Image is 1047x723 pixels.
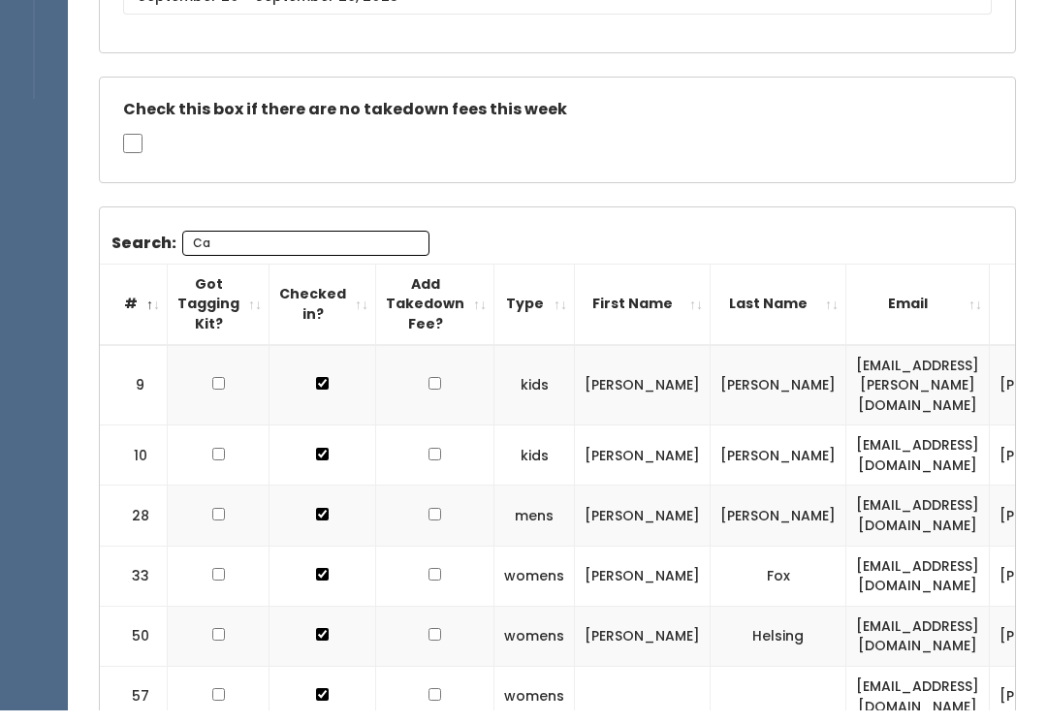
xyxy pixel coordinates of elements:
[494,498,575,558] td: mens
[575,438,711,498] td: [PERSON_NAME]
[100,498,168,558] td: 28
[711,276,846,357] th: Last Name: activate to sort column ascending
[494,558,575,618] td: womens
[711,558,846,618] td: Fox
[846,498,990,558] td: [EMAIL_ADDRESS][DOMAIN_NAME]
[123,113,992,131] h5: Check this box if there are no takedown fees this week
[100,438,168,498] td: 10
[270,276,376,357] th: Checked in?: activate to sort column ascending
[376,276,494,357] th: Add Takedown Fee?: activate to sort column ascending
[168,276,270,357] th: Got Tagging Kit?: activate to sort column ascending
[711,498,846,558] td: [PERSON_NAME]
[575,358,711,438] td: [PERSON_NAME]
[100,558,168,618] td: 33
[846,438,990,498] td: [EMAIL_ADDRESS][DOMAIN_NAME]
[846,276,990,357] th: Email: activate to sort column ascending
[711,358,846,438] td: [PERSON_NAME]
[846,618,990,678] td: [EMAIL_ADDRESS][DOMAIN_NAME]
[575,618,711,678] td: [PERSON_NAME]
[100,276,168,357] th: #: activate to sort column descending
[575,276,711,357] th: First Name: activate to sort column ascending
[575,558,711,618] td: [PERSON_NAME]
[846,358,990,438] td: [EMAIL_ADDRESS][PERSON_NAME][DOMAIN_NAME]
[111,243,429,268] label: Search:
[494,276,575,357] th: Type: activate to sort column ascending
[711,438,846,498] td: [PERSON_NAME]
[494,438,575,498] td: kids
[494,358,575,438] td: kids
[711,618,846,678] td: Helsing
[182,243,429,268] input: Search:
[494,618,575,678] td: womens
[100,618,168,678] td: 50
[846,558,990,618] td: [EMAIL_ADDRESS][DOMAIN_NAME]
[575,498,711,558] td: [PERSON_NAME]
[100,358,168,438] td: 9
